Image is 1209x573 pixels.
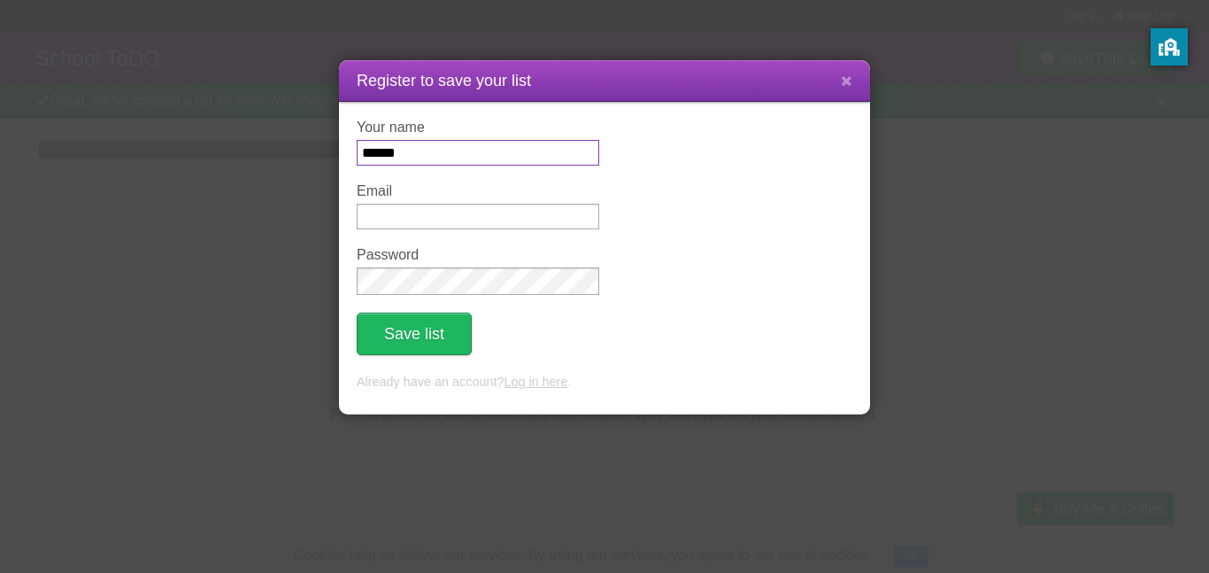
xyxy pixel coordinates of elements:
label: Password [357,247,599,263]
button: privacy banner [1151,28,1188,66]
p: Already have an account? . [357,373,852,392]
label: Email [357,183,599,199]
label: Your name [357,120,599,136]
h1: Register to save your list [357,69,852,93]
a: Log in here [504,375,567,389]
button: Save list [357,313,472,355]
